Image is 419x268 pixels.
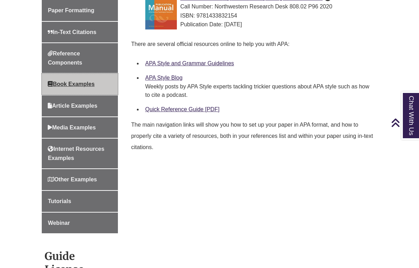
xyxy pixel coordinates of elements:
p: There are several official resources online to help you with APA: [131,36,374,53]
a: APA Style Blog [145,75,182,81]
a: Reference Components [42,43,118,73]
span: Webinar [48,220,70,226]
a: Article Examples [42,95,118,116]
span: Article Examples [48,103,97,109]
span: Other Examples [48,176,97,182]
span: In-Text Citations [48,29,96,35]
a: Media Examples [42,117,118,138]
a: Back to Top [391,118,417,127]
div: Publication Date: [DATE] [145,20,372,29]
span: Paper Formatting [48,7,94,13]
a: Quick Reference Guide [PDF] [145,106,220,112]
p: The main navigation links will show you how to set up your paper in APA format, and how to proper... [131,116,374,156]
a: Tutorials [42,191,118,212]
span: Tutorials [48,198,71,204]
div: Weekly posts by APA Style experts tackling trickier questions about APA style such as how to cite... [145,82,372,99]
a: In-Text Citations [42,22,118,43]
a: Book Examples [42,74,118,95]
a: Webinar [42,213,118,234]
span: Media Examples [48,125,96,130]
span: Reference Components [48,51,82,66]
a: Internet Resources Examples [42,139,118,168]
div: Call Number: Northwestern Research Desk 808.02 P96 2020 [145,2,372,11]
span: Internet Resources Examples [48,146,104,161]
span: Book Examples [48,81,94,87]
a: APA Style and Grammar Guidelines [145,60,234,66]
a: Other Examples [42,169,118,190]
div: ISBN: 9781433832154 [145,11,372,20]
